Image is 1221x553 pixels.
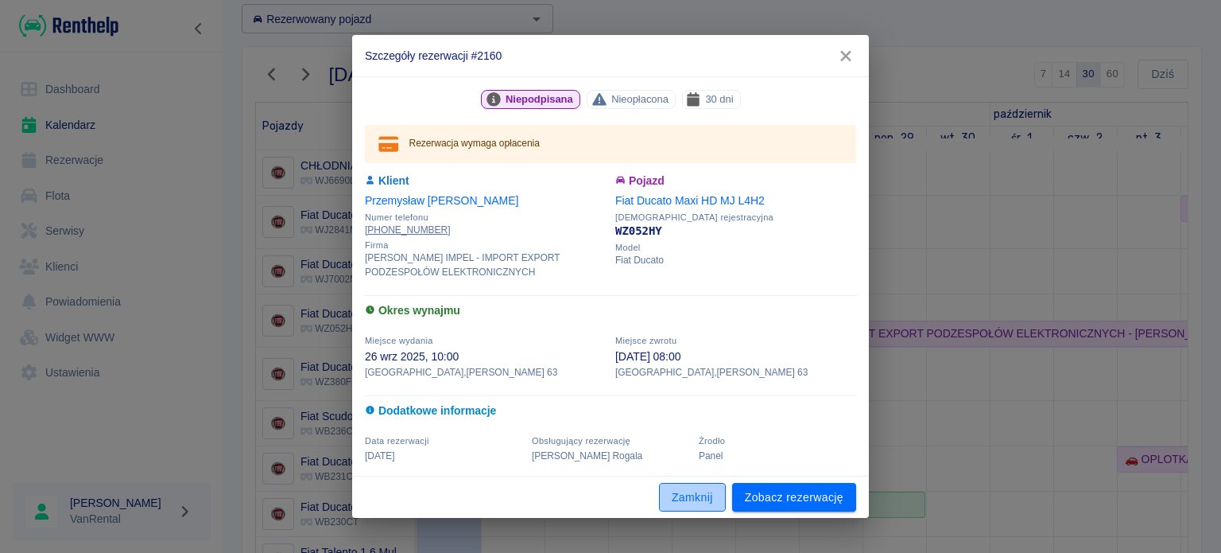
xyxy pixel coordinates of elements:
[365,349,606,365] p: 26 wrz 2025, 10:00
[352,35,869,76] h2: Szczegóły rezerwacji #2160
[365,436,429,446] span: Data rezerwacji
[615,349,856,365] p: [DATE] 08:00
[409,130,540,158] div: Rezerwacja wymaga opłacenia
[365,403,856,419] h6: Dodatkowe informacje
[732,483,856,512] a: Zobacz rezerwację
[365,194,518,207] a: Przemysław [PERSON_NAME]
[615,223,856,240] p: WZ052HY
[615,336,676,345] span: Miejsce zwrotu
[365,224,450,236] tcxspan: Call +48602218664 via 3CX
[605,91,675,107] span: Nieopłacona
[365,449,522,463] p: [DATE]
[615,243,856,253] span: Model
[615,253,856,267] p: Fiat Ducato
[659,483,726,512] button: Zamknij
[615,194,765,207] a: Fiat Ducato Maxi HD MJ L4H2
[532,449,689,463] p: [PERSON_NAME] Rogala
[699,91,739,107] span: 30 dni
[699,449,856,463] p: Panel
[532,436,630,446] span: Obsługujący rezerwację
[499,91,579,107] span: Niepodpisana
[365,336,433,345] span: Miejsce wydania
[365,251,606,279] p: [PERSON_NAME] IMPEL - IMPORT EXPORT PODZESPOŁÓW ELEKTRONICZNYCH
[615,173,856,189] h6: Pojazd
[365,240,606,251] span: Firma
[699,436,725,446] span: Żrodło
[615,212,856,223] span: [DEMOGRAPHIC_DATA] rejestracyjna
[365,212,606,223] span: Numer telefonu
[365,173,606,189] h6: Klient
[365,302,856,319] h6: Okres wynajmu
[615,365,856,380] p: [GEOGRAPHIC_DATA] , [PERSON_NAME] 63
[365,365,606,380] p: [GEOGRAPHIC_DATA] , [PERSON_NAME] 63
